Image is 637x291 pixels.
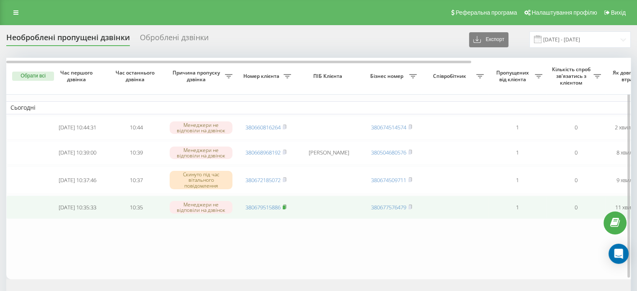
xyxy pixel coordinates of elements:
span: Кількість спроб зв'язатись з клієнтом [551,66,593,86]
span: Бізнес номер [366,73,409,80]
td: [DATE] 10:37:46 [48,166,107,194]
a: 380672185072 [245,176,281,184]
div: Менеджери не відповіли на дзвінок [170,147,232,159]
div: Необроблені пропущені дзвінки [6,33,130,46]
div: Open Intercom Messenger [609,244,629,264]
a: 380504680576 [371,149,406,156]
a: 380674514574 [371,124,406,131]
td: 10:39 [107,141,165,165]
td: 10:35 [107,196,165,219]
td: 1 [488,196,547,219]
td: 0 [547,141,605,165]
button: Експорт [469,32,508,47]
a: 380674509711 [371,176,406,184]
td: 1 [488,141,547,165]
a: 380668968192 [245,149,281,156]
span: ПІБ Клієнта [302,73,355,80]
a: 380660816264 [245,124,281,131]
td: 10:44 [107,116,165,139]
span: Налаштування профілю [531,9,597,16]
td: 0 [547,166,605,194]
div: Менеджери не відповіли на дзвінок [170,201,232,214]
span: Вихід [611,9,626,16]
div: Менеджери не відповіли на дзвінок [170,121,232,134]
div: Скинуто під час вітального повідомлення [170,171,232,189]
td: [DATE] 10:35:33 [48,196,107,219]
td: 10:37 [107,166,165,194]
span: Реферальна програма [456,9,517,16]
td: 0 [547,196,605,219]
div: Оброблені дзвінки [140,33,209,46]
span: Час останнього дзвінка [113,70,159,82]
span: Співробітник [425,73,476,80]
a: 380679515886 [245,203,281,211]
button: Обрати всі [12,72,54,81]
td: 1 [488,116,547,139]
span: Пропущених від клієнта [492,70,535,82]
a: 380677576479 [371,203,406,211]
span: Час першого дзвінка [55,70,100,82]
td: [DATE] 10:44:31 [48,116,107,139]
td: 1 [488,166,547,194]
span: Причина пропуску дзвінка [170,70,225,82]
td: [PERSON_NAME] [295,141,362,165]
span: Номер клієнта [241,73,284,80]
td: [DATE] 10:39:00 [48,141,107,165]
td: 0 [547,116,605,139]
